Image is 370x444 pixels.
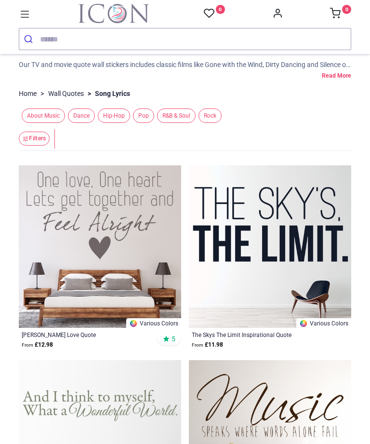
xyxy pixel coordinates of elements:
[157,108,196,123] span: R&B & Soul
[272,11,283,18] a: Account Info
[95,108,130,123] button: Hip-Hop
[65,108,95,123] button: Dance
[79,4,149,23] img: Icon Wall Stickers
[216,5,225,14] sup: 0
[19,132,50,146] button: Filters
[198,108,222,123] span: Rock
[22,108,65,123] span: About Music
[37,89,48,99] span: >
[196,108,222,123] button: Rock
[84,89,130,99] li: Song Lyrics
[172,335,175,343] span: 5
[22,331,147,338] a: [PERSON_NAME] Love Quote
[19,108,65,123] button: About Music
[189,165,351,328] img: The Skys The Limit Inspirational Quote Wall Sticker
[19,28,40,50] button: Submit
[204,8,225,20] a: 0
[126,318,181,328] a: Various Colors
[299,319,308,328] img: Color Wheel
[19,60,351,70] p: Our TV and movie quote wall stickers includes classic films like Gone with the Wind, Dirty Dancin...
[154,108,196,123] button: R&B & Soul
[84,89,95,99] span: >
[192,342,203,348] span: From
[19,165,181,328] img: Bob Marley Love Quote Wall Sticker
[19,89,37,99] a: Home
[330,11,351,18] a: 0
[22,342,33,348] span: From
[192,340,223,350] strong: £ 11.98
[79,4,149,23] a: Logo of Icon Wall Stickers
[48,89,84,99] a: Wall Quotes
[22,340,53,350] strong: £ 12.98
[296,318,351,328] a: Various Colors
[68,108,95,123] span: Dance
[129,319,138,328] img: Color Wheel
[342,5,351,14] sup: 0
[98,108,130,123] span: Hip-Hop
[130,108,154,123] button: Pop
[133,108,154,123] span: Pop
[192,331,317,338] a: The Skys The Limit Inspirational Quote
